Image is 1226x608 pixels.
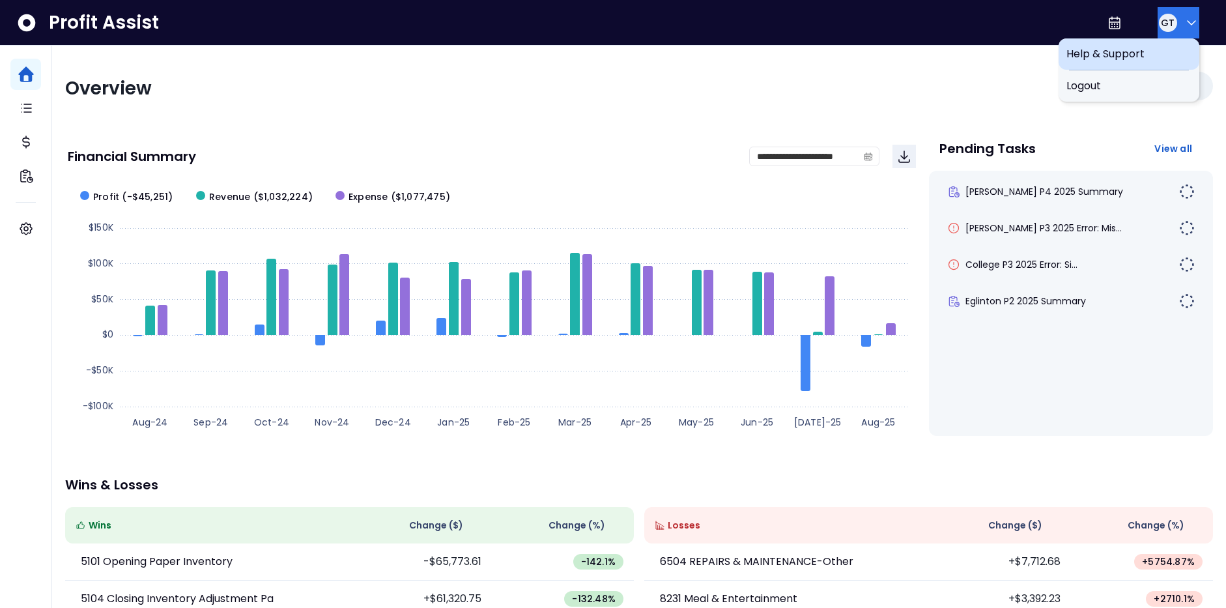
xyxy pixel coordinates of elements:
[549,519,605,532] span: Change (%)
[65,478,1213,491] p: Wins & Losses
[193,416,228,429] text: Sep-24
[1128,519,1184,532] span: Change (%)
[892,145,916,168] button: Download
[620,416,651,429] text: Apr-25
[1161,16,1175,29] span: GT
[83,399,113,413] text: -$100K
[1066,46,1191,62] span: Help & Support
[679,416,714,429] text: May-25
[1144,137,1203,160] button: View all
[88,257,113,270] text: $100K
[965,295,1086,308] span: Eglinton P2 2025 Summary
[864,152,873,161] svg: calendar
[350,543,492,581] td: -$65,773.61
[988,519,1042,532] span: Change ( $ )
[741,416,773,429] text: Jun-25
[89,221,113,234] text: $150K
[558,416,592,429] text: Mar-25
[102,328,113,341] text: $0
[668,519,700,532] span: Losses
[1066,78,1191,94] span: Logout
[660,554,853,570] p: 6504 REPAIRS & MAINTENANCE-Other
[581,555,616,568] span: -142.1 %
[965,222,1122,235] span: [PERSON_NAME] P3 2025 Error: Mis...
[81,554,233,570] p: 5101 Opening Paper Inventory
[65,76,152,101] span: Overview
[86,364,113,377] text: -$50K
[209,190,313,204] span: Revenue ($1,032,224)
[1142,555,1195,568] span: + 5754.87 %
[315,416,349,429] text: Nov-24
[89,519,111,532] span: Wins
[1179,220,1195,236] img: Not yet Started
[132,416,167,429] text: Aug-24
[1179,184,1195,199] img: Not yet Started
[349,190,450,204] span: Expense ($1,077,475)
[939,142,1036,155] p: Pending Tasks
[81,591,274,607] p: 5104 Closing Inventory Adjustment Pa
[437,416,470,429] text: Jan-25
[1179,293,1195,309] img: Not yet Started
[375,416,411,429] text: Dec-24
[660,591,797,607] p: 8231 Meal & Entertainment
[1179,257,1195,272] img: Not yet Started
[91,293,113,306] text: $50K
[794,416,842,429] text: [DATE]-25
[1154,592,1195,605] span: + 2710.1 %
[254,416,289,429] text: Oct-24
[965,185,1123,198] span: [PERSON_NAME] P4 2025 Summary
[965,258,1077,271] span: College P3 2025 Error: Si...
[498,416,530,429] text: Feb-25
[409,519,463,532] span: Change ( $ )
[49,11,159,35] span: Profit Assist
[572,592,616,605] span: -132.48 %
[861,416,895,429] text: Aug-25
[93,190,173,204] span: Profit (-$45,251)
[1154,142,1192,155] span: View all
[929,543,1071,581] td: +$7,712.68
[68,150,196,163] p: Financial Summary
